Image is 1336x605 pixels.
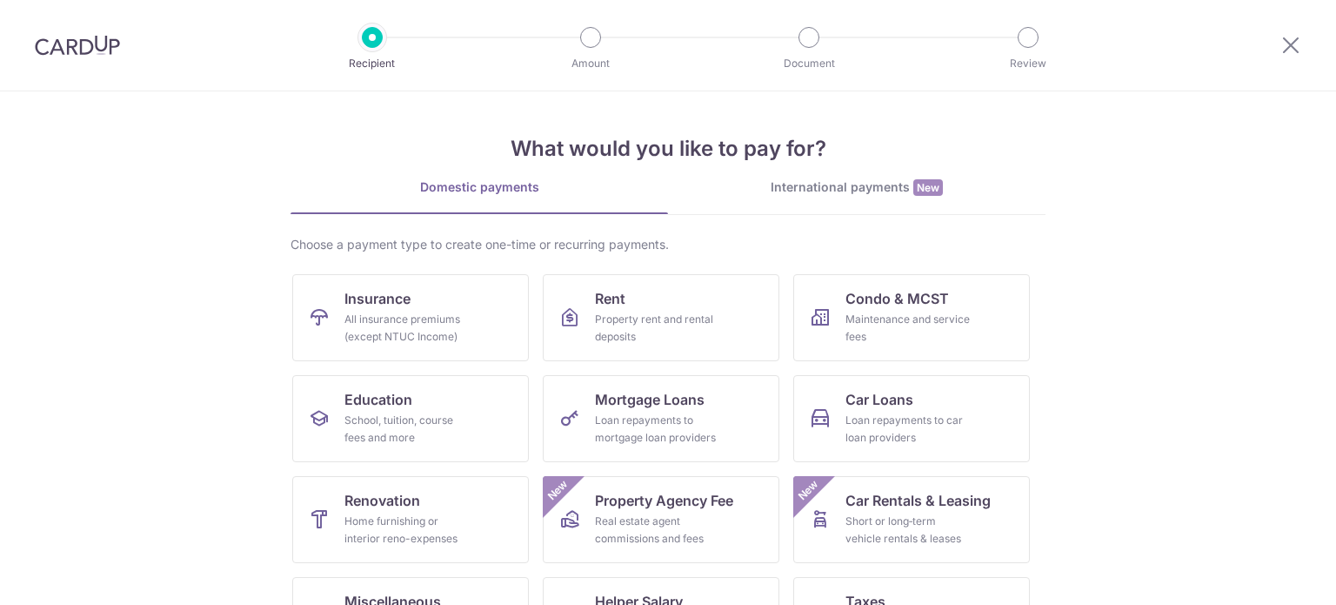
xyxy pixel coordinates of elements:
[292,375,529,462] a: EducationSchool, tuition, course fees and more
[595,311,720,346] div: Property rent and rental deposits
[544,476,572,505] span: New
[308,55,437,72] p: Recipient
[793,476,1030,563] a: Car Rentals & LeasingShort or long‑term vehicle rentals & leasesNew
[595,513,720,548] div: Real estate agent commissions and fees
[595,412,720,447] div: Loan repayments to mortgage loan providers
[344,311,470,346] div: All insurance premiums (except NTUC Income)
[964,55,1092,72] p: Review
[595,288,625,309] span: Rent
[793,375,1030,462] a: Car LoansLoan repayments to car loan providers
[543,476,779,563] a: Property Agency FeeReal estate agent commissions and feesNew
[526,55,655,72] p: Amount
[344,288,411,309] span: Insurance
[845,513,971,548] div: Short or long‑term vehicle rentals & leases
[292,476,529,563] a: RenovationHome furnishing or interior reno-expenses
[344,412,470,447] div: School, tuition, course fees and more
[793,274,1030,361] a: Condo & MCSTMaintenance and service fees
[913,179,943,196] span: New
[344,490,420,511] span: Renovation
[543,274,779,361] a: RentProperty rent and rental deposits
[344,513,470,548] div: Home furnishing or interior reno-expenses
[845,311,971,346] div: Maintenance and service fees
[794,476,823,505] span: New
[1225,553,1319,596] iframe: Opens a widget where you can find more information
[35,35,120,56] img: CardUp
[595,389,705,410] span: Mortgage Loans
[292,274,529,361] a: InsuranceAll insurance premiums (except NTUC Income)
[845,288,949,309] span: Condo & MCST
[845,389,913,410] span: Car Loans
[595,490,733,511] span: Property Agency Fee
[344,389,412,410] span: Education
[845,490,991,511] span: Car Rentals & Leasing
[291,236,1045,253] div: Choose a payment type to create one-time or recurring payments.
[291,178,668,196] div: Domestic payments
[291,133,1045,165] h4: What would you like to pay for?
[845,412,971,447] div: Loan repayments to car loan providers
[745,55,873,72] p: Document
[668,178,1045,197] div: International payments
[543,375,779,462] a: Mortgage LoansLoan repayments to mortgage loan providers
